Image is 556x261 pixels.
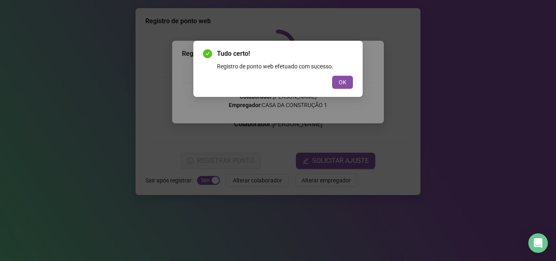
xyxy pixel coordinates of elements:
div: Open Intercom Messenger [528,233,548,253]
span: Tudo certo! [217,49,353,59]
button: OK [332,76,353,89]
div: Registro de ponto web efetuado com sucesso. [217,62,353,71]
span: check-circle [203,49,212,58]
span: OK [339,78,346,87]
